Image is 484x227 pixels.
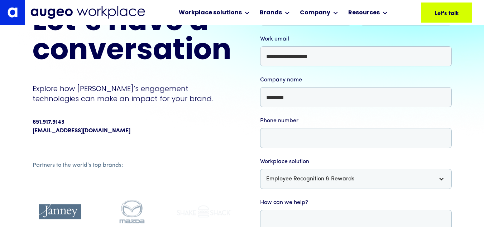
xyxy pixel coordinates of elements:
div: Partners to the world’s top brands: [33,161,231,170]
label: Company name [260,76,452,84]
label: Workplace solution [260,157,452,166]
p: Explore how [PERSON_NAME]’s engagement technologies can make an impact for your brand. [33,84,231,104]
img: Augeo's "a" monogram decorative logo in white. [8,7,18,17]
a: [EMAIL_ADDRESS][DOMAIN_NAME] [33,127,130,135]
div: Employee Recognition & Rewards [266,175,354,183]
div: Company [300,9,330,17]
a: Let's talk [421,3,472,23]
label: Work email [260,35,452,43]
h2: Let’s have a conversation [33,8,231,66]
div: Employee Recognition & Rewards [260,169,452,189]
img: Augeo Workplace business unit full logo in mignight blue. [30,6,145,19]
div: Resources [348,9,380,17]
div: 651.917.9143 [33,118,64,127]
div: Workplace solutions [179,9,242,17]
div: Brands [260,9,282,17]
label: Phone number [260,117,452,125]
label: How can we help? [260,198,452,207]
